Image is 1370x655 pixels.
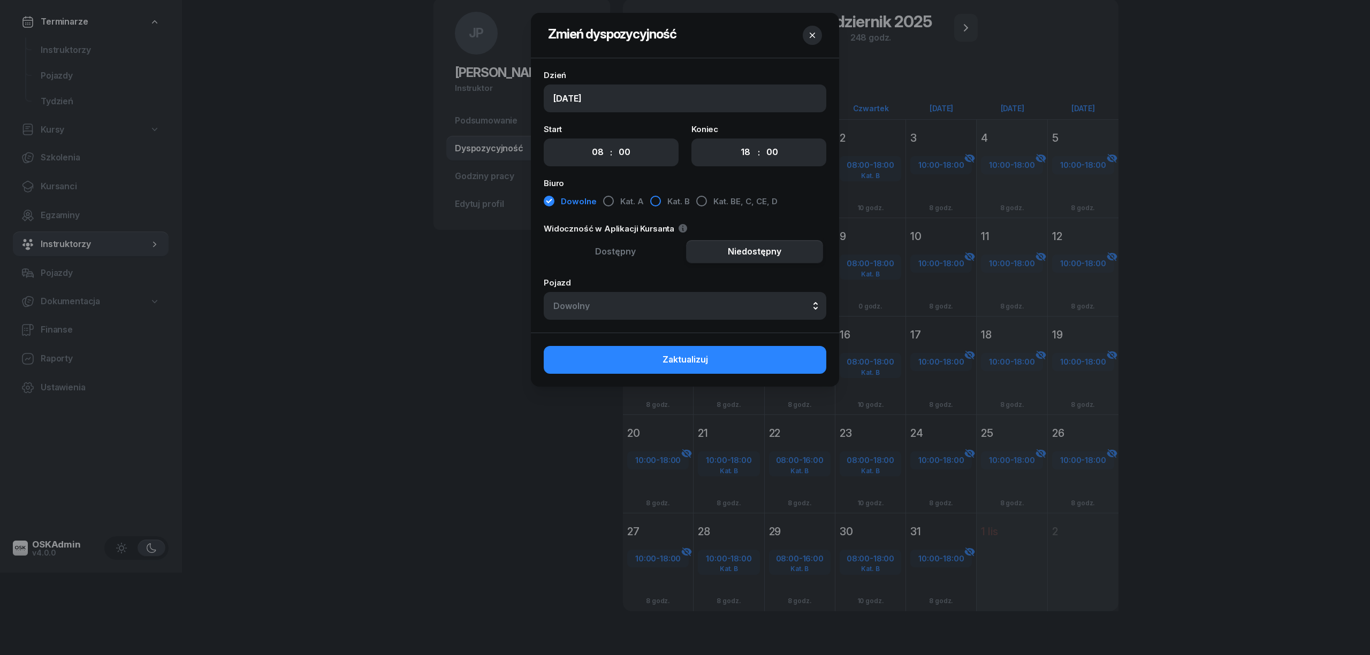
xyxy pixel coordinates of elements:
[547,240,684,264] button: Dostępny
[544,292,826,320] button: Dowolny
[728,245,781,259] span: Niedostępny
[663,353,708,367] span: Zaktualizuj
[544,225,826,233] label: Widoczność w Aplikacji Kursanta
[561,195,597,209] span: Dowolne
[595,245,636,259] span: Dostępny
[713,195,778,209] span: Kat. BE, C, CE, D
[667,195,690,209] span: Kat. B
[696,192,778,212] button: Kat. BE, C, CE, D
[610,146,612,159] div: :
[650,192,690,212] button: Kat. B
[686,240,823,264] button: Niedostępny
[620,195,644,209] span: Kat. A
[548,26,676,42] span: Zmień dyspozycyjność
[553,302,590,310] div: Dowolny
[544,346,826,374] button: Zaktualizuj
[544,192,597,212] button: Dowolne
[603,192,644,212] button: Kat. A
[758,146,760,159] div: :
